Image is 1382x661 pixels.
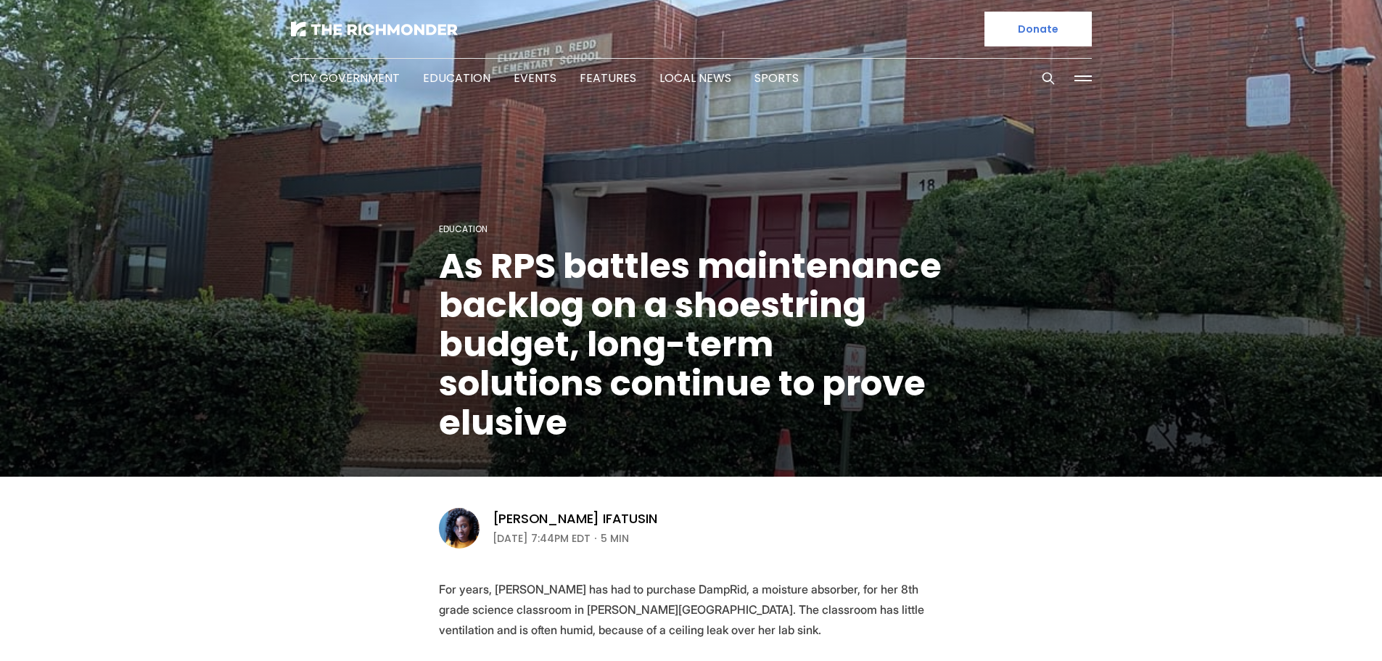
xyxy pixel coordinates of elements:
a: Local News [659,70,731,86]
p: For years, [PERSON_NAME] has had to purchase DampRid, a moisture absorber, for her 8th grade scie... [439,579,944,640]
iframe: portal-trigger [1259,590,1382,661]
h1: As RPS battles maintenance backlog on a shoestring budget, long-term solutions continue to prove ... [439,247,944,443]
time: [DATE] 7:44PM EDT [493,530,591,547]
button: Search this site [1037,67,1059,89]
a: Donate [984,12,1092,46]
a: City Government [291,70,400,86]
a: Sports [754,70,799,86]
a: Features [580,70,636,86]
img: The Richmonder [291,22,458,36]
a: Education [423,70,490,86]
a: [PERSON_NAME] Ifatusin [493,510,657,527]
img: Victoria A. Ifatusin [439,508,480,549]
a: Events [514,70,556,86]
span: 5 min [601,530,629,547]
a: Education [439,223,488,235]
